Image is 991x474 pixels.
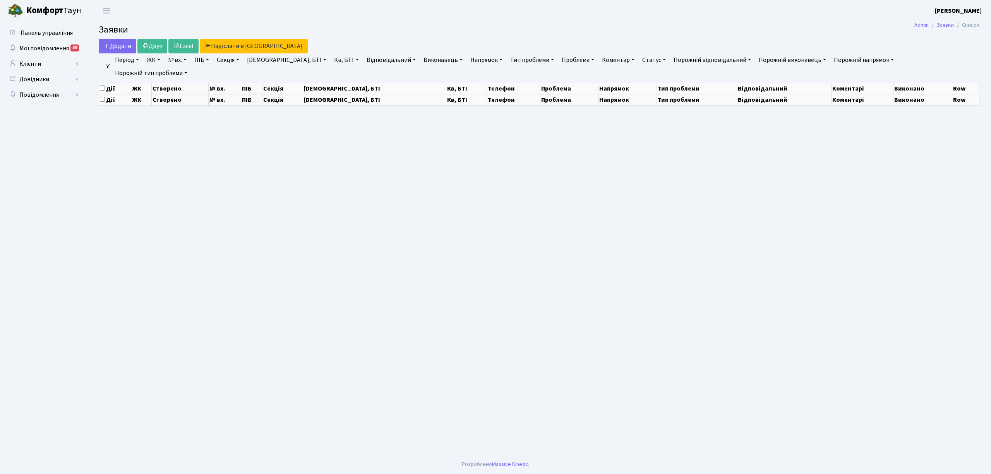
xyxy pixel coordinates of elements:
a: Admin [914,21,929,29]
b: Комфорт [26,4,63,17]
th: [DEMOGRAPHIC_DATA], БТІ [303,83,446,94]
th: Кв, БТІ [446,94,487,105]
th: № вх. [208,83,241,94]
a: Секція [214,53,242,67]
div: Розроблено . [462,460,529,469]
nav: breadcrumb [903,17,991,33]
th: Секція [262,94,303,105]
th: [DEMOGRAPHIC_DATA], БТІ [303,94,446,105]
a: Статус [639,53,669,67]
a: Кв, БТІ [331,53,362,67]
th: Виконано [893,94,952,105]
th: Телефон [487,83,540,94]
a: Період [112,53,142,67]
a: Мої повідомлення39 [4,41,81,56]
span: Панель управління [21,29,73,37]
th: Відповідальний [737,83,832,94]
a: Порожній виконавець [756,53,829,67]
th: Тип проблеми [657,94,737,105]
a: Заявки [937,21,954,29]
th: Виконано [893,83,952,94]
th: ПІБ [241,83,262,94]
th: Напрямок [598,94,657,105]
th: Кв, БТІ [446,83,487,94]
div: 39 [70,44,79,51]
th: Створено [151,83,208,94]
th: Коментарі [832,83,893,94]
a: Виконавець [420,53,466,67]
th: Коментарі [832,94,893,105]
th: ЖК [131,83,151,94]
span: Таун [26,4,81,17]
th: Напрямок [598,83,657,94]
a: Тип проблеми [507,53,557,67]
a: Довідники [4,72,81,87]
span: Мої повідомлення [19,44,69,53]
a: Відповідальний [363,53,419,67]
th: Проблема [540,94,598,105]
a: Коментар [599,53,638,67]
a: Порожній тип проблеми [112,67,190,80]
th: Телефон [487,94,540,105]
th: Проблема [540,83,598,94]
th: ПІБ [241,94,262,105]
a: Напрямок [467,53,506,67]
a: Порожній відповідальний [670,53,754,67]
a: Панель управління [4,25,81,41]
th: Дії [99,83,131,94]
th: Тип проблеми [657,83,737,94]
th: Дії [99,94,131,105]
a: [DEMOGRAPHIC_DATA], БТІ [244,53,329,67]
a: Excel [168,39,199,53]
a: Надіслати в [GEOGRAPHIC_DATA] [200,39,308,53]
th: Відповідальний [737,94,832,105]
button: Переключити навігацію [97,4,116,17]
span: Додати [104,42,131,50]
a: ЖК [144,53,163,67]
img: logo.png [8,3,23,19]
b: [PERSON_NAME] [935,7,982,15]
th: Row [952,94,979,105]
a: Порожній напрямок [831,53,897,67]
a: Massive Kinetic [492,460,528,468]
th: ЖК [131,94,151,105]
th: Секція [262,83,303,94]
a: ПІБ [191,53,212,67]
a: № вх. [165,53,190,67]
a: Клієнти [4,56,81,72]
a: Додати [99,39,136,53]
a: Повідомлення [4,87,81,103]
a: Друк [137,39,167,53]
th: № вх. [208,94,241,105]
a: [PERSON_NAME] [935,6,982,15]
li: Список [954,21,979,29]
a: Проблема [559,53,597,67]
th: Row [952,83,979,94]
span: Заявки [99,23,128,36]
th: Створено [151,94,208,105]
